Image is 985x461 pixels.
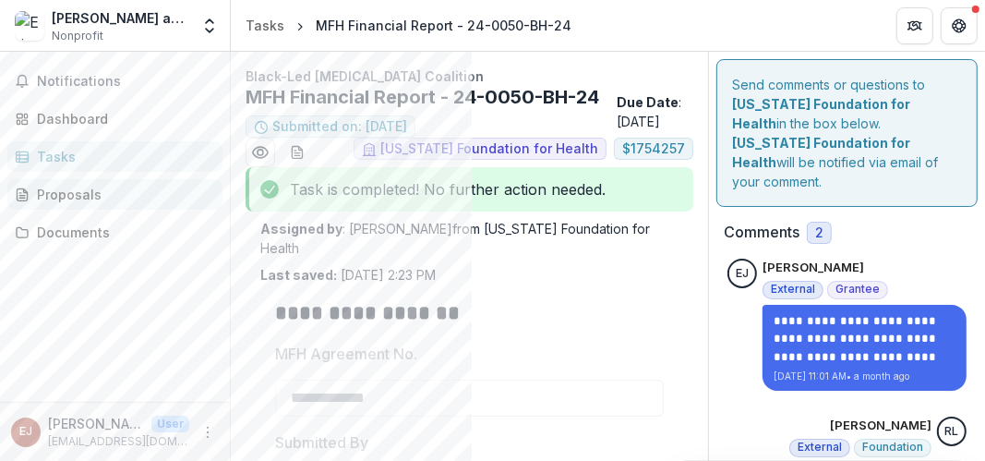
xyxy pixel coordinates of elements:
[7,179,222,210] a: Proposals
[771,283,815,296] span: External
[7,67,222,96] button: Notifications
[763,259,864,277] p: [PERSON_NAME]
[7,217,222,248] a: Documents
[316,16,571,35] div: MFH Financial Report - 24-0050-BH-24
[798,441,842,454] span: External
[52,28,103,44] span: Nonprofit
[151,416,189,432] p: User
[7,103,222,134] a: Dashboard
[37,147,208,166] div: Tasks
[48,414,144,433] p: [PERSON_NAME]
[272,119,407,135] span: Submitted on: [DATE]
[7,141,222,172] a: Tasks
[830,417,931,435] p: [PERSON_NAME]
[282,138,312,167] button: download-word-button
[862,441,923,454] span: Foundation
[246,167,693,212] div: Task is completed! No further action needed.
[37,74,215,90] span: Notifications
[238,12,292,39] a: Tasks
[48,433,189,450] p: [EMAIL_ADDRESS][DOMAIN_NAME]
[736,268,749,280] div: Erise Williams Jr.
[197,7,222,44] button: Open entity switcher
[732,96,910,131] strong: [US_STATE] Foundation for Health
[774,370,955,383] p: [DATE] 11:01 AM • a month ago
[617,92,693,131] p: : [DATE]
[716,59,978,207] div: Send comments or questions to in the box below. will be notified via email of your comment.
[941,7,978,44] button: Get Help
[835,283,880,296] span: Grantee
[246,86,609,108] h2: MFH Financial Report - 24-0050-BH-24
[238,12,579,39] nav: breadcrumb
[37,109,208,128] div: Dashboard
[275,343,417,365] p: MFH Agreement No.
[275,431,368,454] p: Submitted By
[617,94,679,110] strong: Due Date
[815,225,823,241] span: 2
[945,426,959,438] div: Rebekah Lerch
[724,224,799,241] h2: Comments
[260,265,436,285] p: [DATE] 2:23 PM
[260,221,342,237] strong: Assigned by
[197,421,219,443] button: More
[622,141,685,157] span: $ 1754257
[19,426,32,438] div: Erise Williams Jr.
[380,141,598,157] span: [US_STATE] Foundation for Health
[246,16,284,35] div: Tasks
[37,223,208,242] div: Documents
[246,138,275,167] button: Preview 066a7cca-4a44-4df1-b908-fcca41e3b0ca.pdf
[15,11,44,41] img: Erise Williams and Associates Inc.
[732,135,910,170] strong: [US_STATE] Foundation for Health
[52,8,189,28] div: [PERSON_NAME] and Associates Inc.
[260,219,679,258] p: : [PERSON_NAME] from [US_STATE] Foundation for Health
[260,267,337,283] strong: Last saved:
[246,67,693,86] p: Black-Led [MEDICAL_DATA] Coalition
[37,185,208,204] div: Proposals
[896,7,933,44] button: Partners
